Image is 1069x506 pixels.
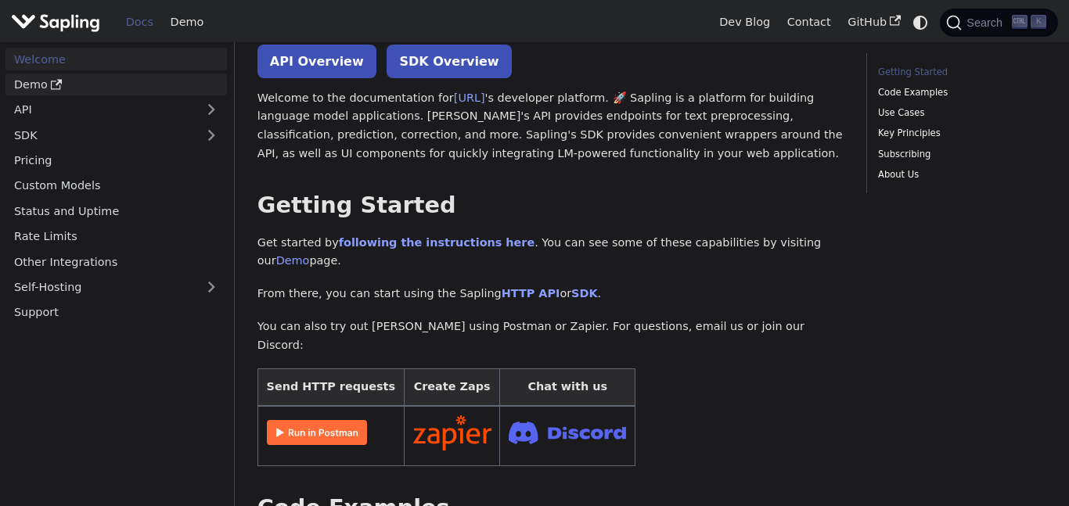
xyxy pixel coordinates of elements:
[5,225,227,248] a: Rate Limits
[11,11,106,34] a: Sapling.ai
[878,147,1041,162] a: Subscribing
[257,89,844,163] p: Welcome to the documentation for 's developer platform. 🚀 Sapling is a platform for building lang...
[404,369,500,406] th: Create Zaps
[940,9,1057,37] button: Search (Ctrl+K)
[5,276,227,299] a: Self-Hosting
[5,149,227,172] a: Pricing
[779,10,840,34] a: Contact
[267,420,367,445] img: Run in Postman
[5,250,227,273] a: Other Integrations
[413,415,491,451] img: Connect in Zapier
[878,126,1041,141] a: Key Principles
[387,45,511,78] a: SDK Overview
[257,285,844,303] p: From there, you can start using the Sapling or .
[502,287,560,300] a: HTTP API
[339,236,534,249] a: following the instructions here
[878,167,1041,182] a: About Us
[257,45,376,78] a: API Overview
[1031,15,1046,29] kbd: K
[500,369,635,406] th: Chat with us
[571,287,597,300] a: SDK
[5,74,227,96] a: Demo
[454,92,485,104] a: [URL]
[839,10,909,34] a: GitHub
[878,106,1041,120] a: Use Cases
[5,199,227,222] a: Status and Uptime
[257,369,404,406] th: Send HTTP requests
[5,48,227,70] a: Welcome
[878,65,1041,80] a: Getting Started
[276,254,310,267] a: Demo
[257,318,844,355] p: You can also try out [PERSON_NAME] using Postman or Zapier. For questions, email us or join our D...
[962,16,1012,29] span: Search
[117,10,162,34] a: Docs
[257,234,844,271] p: Get started by . You can see some of these capabilities by visiting our page.
[878,85,1041,100] a: Code Examples
[5,99,196,121] a: API
[162,10,212,34] a: Demo
[11,11,100,34] img: Sapling.ai
[196,124,227,146] button: Expand sidebar category 'SDK'
[5,301,227,324] a: Support
[196,99,227,121] button: Expand sidebar category 'API'
[509,417,626,449] img: Join Discord
[5,124,196,146] a: SDK
[909,11,932,34] button: Switch between dark and light mode (currently system mode)
[711,10,778,34] a: Dev Blog
[257,192,844,220] h2: Getting Started
[5,174,227,197] a: Custom Models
